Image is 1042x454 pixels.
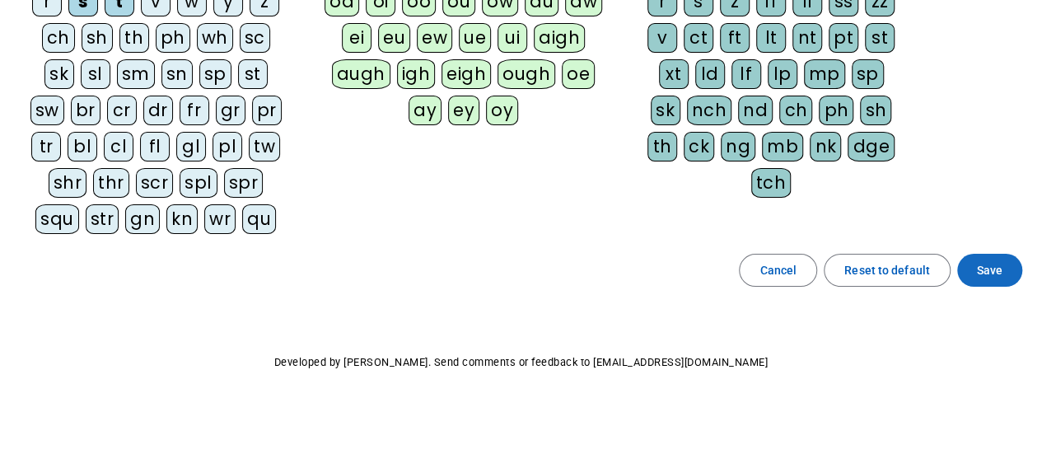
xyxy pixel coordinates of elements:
[720,23,750,53] div: ft
[68,132,97,161] div: bl
[378,23,410,53] div: eu
[44,59,74,89] div: sk
[738,96,773,125] div: nd
[448,96,479,125] div: ey
[721,132,755,161] div: ng
[819,96,853,125] div: ph
[199,59,231,89] div: sp
[117,59,155,89] div: sm
[104,132,133,161] div: cl
[180,168,217,198] div: spl
[35,204,79,234] div: squ
[768,59,797,89] div: lp
[240,23,270,53] div: sc
[417,23,452,53] div: ew
[332,59,390,89] div: augh
[30,96,64,125] div: sw
[498,23,527,53] div: ui
[824,254,951,287] button: Reset to default
[779,96,812,125] div: ch
[684,23,713,53] div: ct
[829,23,858,53] div: pt
[751,168,792,198] div: tch
[442,59,491,89] div: eigh
[224,168,264,198] div: spr
[860,96,891,125] div: sh
[739,254,817,287] button: Cancel
[242,204,276,234] div: qu
[562,59,595,89] div: oe
[13,353,1029,372] p: Developed by [PERSON_NAME]. Send comments or feedback to [EMAIL_ADDRESS][DOMAIN_NAME]
[651,96,680,125] div: sk
[82,23,113,53] div: sh
[459,23,491,53] div: ue
[844,260,930,280] span: Reset to default
[140,132,170,161] div: fl
[848,132,895,161] div: dge
[238,59,268,89] div: st
[156,23,190,53] div: ph
[957,254,1022,287] button: Save
[249,132,280,161] div: tw
[166,204,198,234] div: kn
[143,96,173,125] div: dr
[86,204,119,234] div: str
[647,132,677,161] div: th
[647,23,677,53] div: v
[977,260,1002,280] span: Save
[865,23,895,53] div: st
[804,59,845,89] div: mp
[498,59,555,89] div: ough
[534,23,585,53] div: aigh
[81,59,110,89] div: sl
[176,132,206,161] div: gl
[659,59,689,89] div: xt
[695,59,725,89] div: ld
[197,23,233,53] div: wh
[252,96,282,125] div: pr
[687,96,732,125] div: nch
[684,132,714,161] div: ck
[731,59,761,89] div: lf
[397,59,436,89] div: igh
[204,204,236,234] div: wr
[125,204,160,234] div: gn
[216,96,245,125] div: gr
[213,132,242,161] div: pl
[486,96,518,125] div: oy
[107,96,137,125] div: cr
[71,96,100,125] div: br
[810,132,841,161] div: nk
[759,260,797,280] span: Cancel
[792,23,822,53] div: nt
[762,132,803,161] div: mb
[756,23,786,53] div: lt
[161,59,193,89] div: sn
[31,132,61,161] div: tr
[49,168,87,198] div: shr
[409,96,442,125] div: ay
[119,23,149,53] div: th
[342,23,371,53] div: ei
[180,96,209,125] div: fr
[42,23,75,53] div: ch
[136,168,174,198] div: scr
[852,59,884,89] div: sp
[93,168,129,198] div: thr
